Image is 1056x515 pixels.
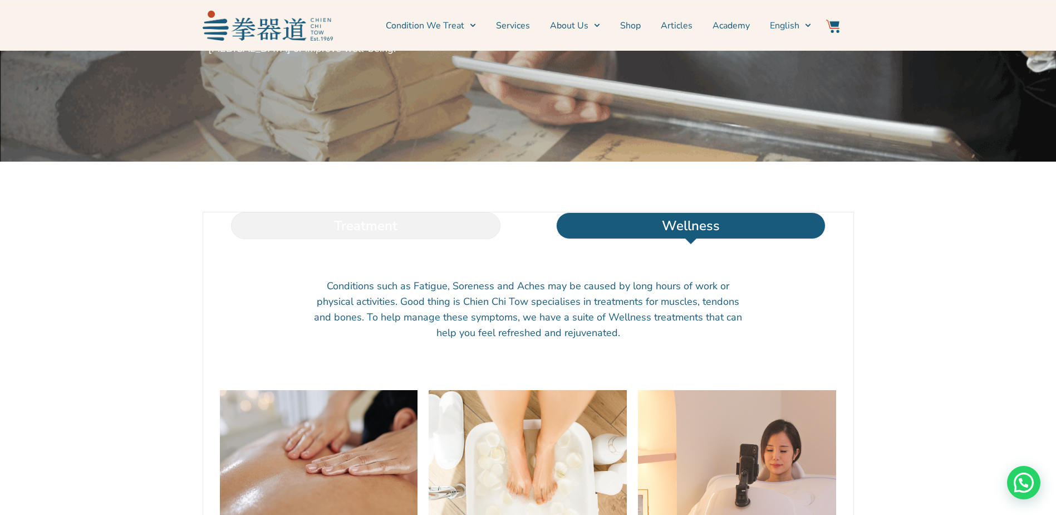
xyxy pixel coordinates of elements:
[550,12,600,40] a: About Us
[338,12,812,40] nav: Menu
[826,20,839,33] img: Website Icon-03
[314,278,743,341] p: Conditions such as Fatigue, Soreness and Aches may be caused by long hours of work or physical ac...
[770,12,811,40] a: English
[620,12,641,40] a: Shop
[770,19,799,32] span: English
[496,12,530,40] a: Services
[661,12,692,40] a: Articles
[713,12,750,40] a: Academy
[386,12,476,40] a: Condition We Treat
